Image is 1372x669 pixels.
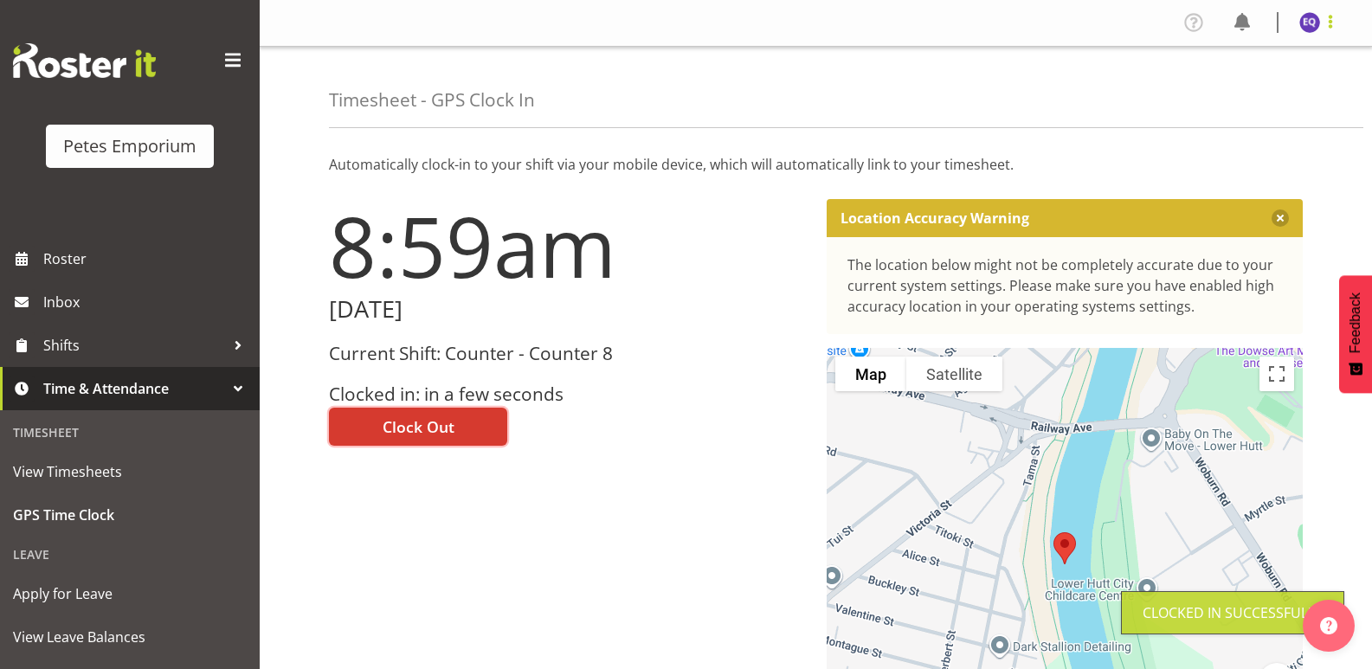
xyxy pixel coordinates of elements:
p: Location Accuracy Warning [841,209,1029,227]
span: Clock Out [383,415,454,438]
p: Automatically clock-in to your shift via your mobile device, which will automatically link to you... [329,154,1303,175]
img: esperanza-querido10799.jpg [1299,12,1320,33]
span: Feedback [1348,293,1363,353]
button: Close message [1272,209,1289,227]
div: Timesheet [4,415,255,450]
span: Inbox [43,289,251,315]
h1: 8:59am [329,199,806,293]
div: Leave [4,537,255,572]
button: Show satellite imagery [906,357,1002,391]
img: help-xxl-2.png [1320,617,1337,634]
a: View Timesheets [4,450,255,493]
a: Apply for Leave [4,572,255,615]
button: Show street map [835,357,906,391]
span: Apply for Leave [13,581,247,607]
a: View Leave Balances [4,615,255,659]
span: View Timesheets [13,459,247,485]
span: Roster [43,246,251,272]
span: Time & Attendance [43,376,225,402]
div: The location below might not be completely accurate due to your current system settings. Please m... [847,254,1283,317]
button: Feedback - Show survey [1339,275,1372,393]
div: Petes Emporium [63,133,196,159]
h4: Timesheet - GPS Clock In [329,90,535,110]
span: View Leave Balances [13,624,247,650]
a: GPS Time Clock [4,493,255,537]
span: GPS Time Clock [13,502,247,528]
button: Toggle fullscreen view [1259,357,1294,391]
span: Shifts [43,332,225,358]
div: Clocked in Successfully [1143,602,1323,623]
button: Clock Out [329,408,507,446]
h3: Current Shift: Counter - Counter 8 [329,344,806,363]
img: Rosterit website logo [13,43,156,78]
h3: Clocked in: in a few seconds [329,384,806,404]
h2: [DATE] [329,296,806,323]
